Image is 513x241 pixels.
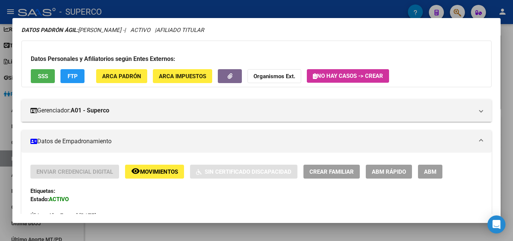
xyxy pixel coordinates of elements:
strong: Etiquetas: [30,188,55,194]
span: Enviar Credencial Digital [36,168,113,175]
span: ARCA Impuestos [159,73,206,80]
h3: Datos Personales y Afiliatorios según Entes Externos: [31,55,482,64]
span: FTP [68,73,78,80]
mat-panel-title: Datos de Empadronamiento [30,137,474,146]
button: Enviar Credencial Digital [30,165,119,179]
mat-icon: remove_red_eye [131,167,140,176]
strong: ACTIVO [49,196,69,203]
span: ABM Rápido [372,168,406,175]
span: Sin Certificado Discapacidad [205,168,291,175]
button: FTP [60,69,84,83]
span: [PERSON_NAME] - [21,27,124,33]
mat-panel-title: Gerenciador: [30,106,474,115]
button: No hay casos -> Crear [307,69,389,83]
span: AFILIADO TITULAR [156,27,204,33]
button: ABM Rápido [366,165,412,179]
span: ABM [424,168,436,175]
i: | ACTIVO | [21,27,204,33]
span: ARCA Padrón [102,73,141,80]
button: Crear Familiar [303,165,360,179]
span: SSS [38,73,48,80]
strong: DATOS PADRÓN ÁGIL: [21,27,78,33]
button: Organismos Ext. [247,69,301,83]
div: Open Intercom Messenger [487,215,505,233]
span: Movimientos [140,168,178,175]
button: Sin Certificado Discapacidad [190,165,297,179]
mat-expansion-panel-header: Gerenciador:A01 - Superco [21,99,492,122]
mat-expansion-panel-header: Datos de Empadronamiento [21,130,492,153]
strong: A01 - Superco [71,106,109,115]
strong: Estado: [30,196,49,203]
button: ARCA Padrón [96,69,147,83]
span: [DATE] [30,212,96,219]
button: ARCA Impuestos [153,69,212,83]
strong: Última Alta Formal: [30,212,79,219]
button: SSS [31,69,55,83]
button: ABM [418,165,442,179]
span: Crear Familiar [309,168,354,175]
button: Movimientos [125,165,184,179]
strong: Organismos Ext. [253,73,295,80]
span: No hay casos -> Crear [313,73,383,79]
